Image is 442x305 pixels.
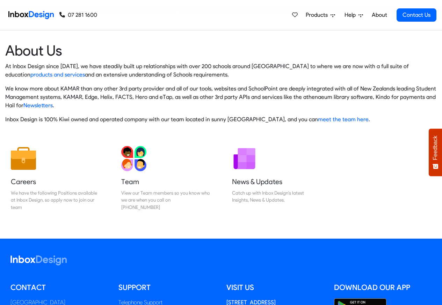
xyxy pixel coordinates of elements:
h5: Download our App [334,282,432,293]
span: Feedback [432,136,439,160]
img: 2022_01_13_icon_job.svg [11,146,36,171]
div: We have the following Positions available at Inbox Design, so apply now to join our team [11,189,100,211]
span: Products [306,11,331,19]
a: meet the team here [318,116,369,123]
h5: Team [121,177,210,187]
h5: Support [118,282,216,293]
a: Help [342,8,366,22]
a: Newsletters [23,102,53,109]
img: 2022_01_12_icon_newsletter.svg [232,146,257,171]
a: 07 281 1600 [59,11,97,19]
h5: Visit us [226,282,324,293]
div: View our Team members so you know who we are when you call on [PHONE_NUMBER] [121,189,210,211]
h5: Careers [11,177,100,187]
img: logo_inboxdesign_white.svg [10,255,67,266]
a: Products [303,8,338,22]
img: 2022_01_13_icon_team.svg [121,146,146,171]
p: At Inbox Design since [DATE], we have steadily built up relationships with over 200 schools aroun... [5,62,437,79]
heading: About Us [5,42,437,59]
h5: Contact [10,282,108,293]
p: Inbox Design is 100% Kiwi owned and operated company with our team located in sunny [GEOGRAPHIC_D... [5,115,437,124]
a: Contact Us [397,8,436,22]
p: We know more about KAMAR than any other 3rd party provider and all of our tools, websites and Sch... [5,85,437,110]
a: News & Updates Catch up with Inbox Design's latest Insights, News & Updates. [226,140,326,216]
h5: News & Updates [232,177,321,187]
span: Help [345,11,358,19]
div: Catch up with Inbox Design's latest Insights, News & Updates. [232,189,321,204]
a: products and services [30,71,85,78]
a: Careers We have the following Positions available at Inbox Design, so apply now to join our team [5,140,105,216]
a: About [370,8,389,22]
button: Feedback - Show survey [429,129,442,176]
a: Team View our Team members so you know who we are when you call on [PHONE_NUMBER] [116,140,216,216]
